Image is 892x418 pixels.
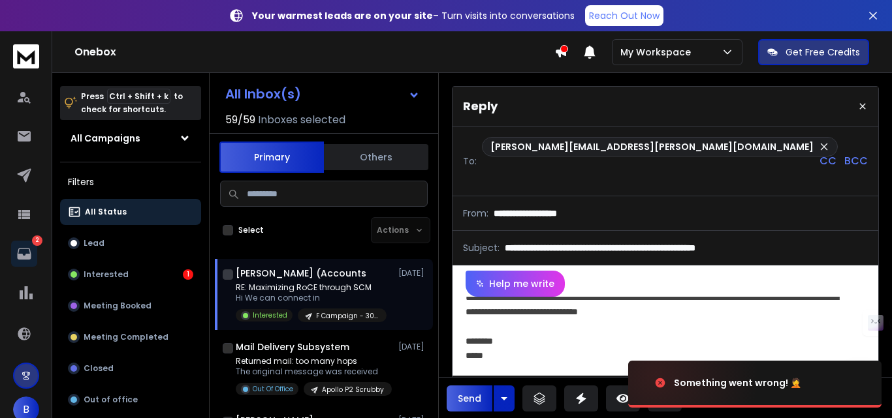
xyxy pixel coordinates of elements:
button: Interested1 [60,261,201,288]
div: 1 [183,269,193,280]
h3: Filters [60,173,201,191]
p: Out of office [84,395,138,405]
img: logo [13,44,39,68]
p: Reply [463,97,498,115]
button: Others [324,143,428,172]
div: Something went wrong! 🤦 [674,376,801,389]
button: Get Free Credits [758,39,869,65]
h1: [PERSON_NAME] (Accounts [236,267,366,280]
img: image [628,348,759,418]
p: [DATE] [398,268,428,278]
p: [DATE] [398,342,428,352]
p: Interested [84,269,129,280]
p: – Turn visits into conversations [252,9,575,22]
h1: Onebox [74,44,554,60]
p: All Status [85,207,127,217]
p: RE: Maximizing RoCE through SCM [236,282,387,293]
p: Subject: [463,241,500,254]
p: My Workspace [620,46,696,59]
p: 2 [32,235,42,246]
h1: All Inbox(s) [225,87,301,100]
span: Ctrl + Shift + k [107,89,170,104]
button: Closed [60,355,201,381]
button: Primary [219,142,324,173]
p: BCC [844,153,868,169]
button: Help me write [466,271,565,297]
p: Press to check for shortcuts. [81,90,183,116]
p: F Campaign - 30062025 [316,311,379,321]
p: Hi We can connect in [236,293,387,303]
button: All Inbox(s) [215,81,430,107]
p: [PERSON_NAME][EMAIL_ADDRESS][PERSON_NAME][DOMAIN_NAME] [490,140,814,153]
p: Closed [84,363,114,374]
p: Meeting Completed [84,332,168,342]
span: 59 / 59 [225,112,255,128]
h3: Inboxes selected [258,112,345,128]
button: Meeting Booked [60,293,201,319]
p: To: [463,155,477,168]
p: Lead [84,238,104,248]
button: Send [447,385,492,411]
p: Apollo P2 Scrubby [322,385,384,395]
h1: Mail Delivery Subsystem [236,340,349,353]
a: 2 [11,241,37,267]
strong: Your warmest leads are on your site [252,9,433,22]
p: Interested [253,310,287,320]
button: All Status [60,199,201,225]
p: CC [820,153,836,169]
p: Reach Out Now [589,9,660,22]
p: Get Free Credits [786,46,860,59]
button: All Campaigns [60,125,201,151]
p: Returned mail: too many hops [236,356,392,366]
button: Meeting Completed [60,324,201,350]
p: Out Of Office [253,384,293,394]
p: From: [463,207,488,220]
h1: All Campaigns [71,132,140,145]
button: Out of office [60,387,201,413]
p: The original message was received [236,366,392,377]
a: Reach Out Now [585,5,663,26]
p: Meeting Booked [84,301,151,311]
label: Select [238,225,264,235]
button: Lead [60,230,201,256]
